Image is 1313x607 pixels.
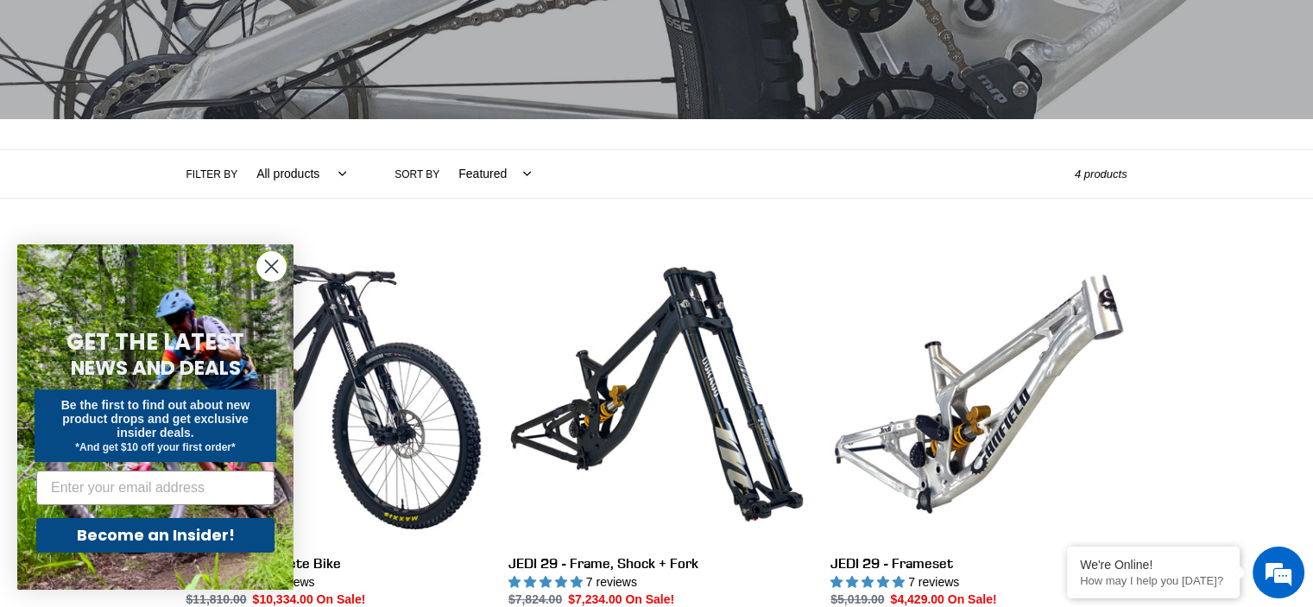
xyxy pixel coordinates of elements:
[61,398,250,439] span: Be the first to find out about new product drops and get exclusive insider deals.
[1080,574,1227,587] p: How may I help you today?
[36,471,275,505] input: Enter your email address
[75,441,235,453] span: *And get $10 off your first order*
[1080,558,1227,572] div: We're Online!
[256,251,287,281] button: Close dialog
[36,518,275,553] button: Become an Insider!
[395,167,439,182] label: Sort by
[66,326,244,357] span: GET THE LATEST
[1075,168,1127,180] span: 4 products
[71,354,241,382] span: NEWS AND DEALS
[186,167,238,182] label: Filter by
